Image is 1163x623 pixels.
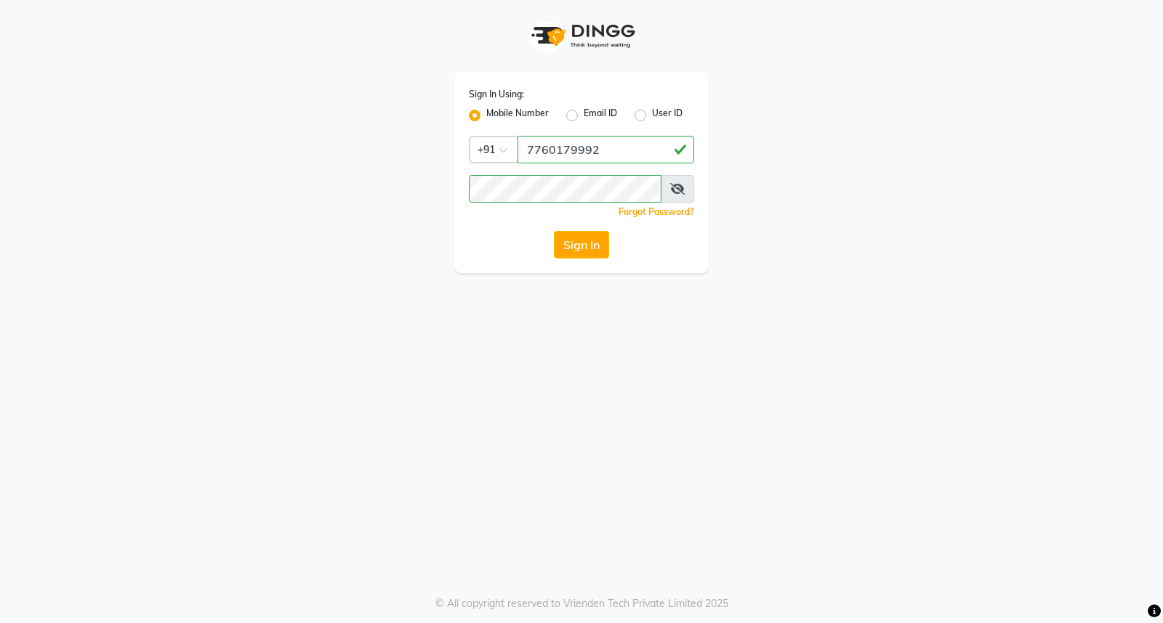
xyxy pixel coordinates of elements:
input: Username [518,136,694,163]
input: Username [469,175,661,203]
img: logo1.svg [523,15,640,57]
button: Sign In [554,231,609,258]
a: Forgot Password? [619,206,694,217]
label: Sign In Using: [469,88,524,101]
label: Email ID [584,107,617,124]
label: User ID [652,107,683,124]
label: Mobile Number [486,107,549,124]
